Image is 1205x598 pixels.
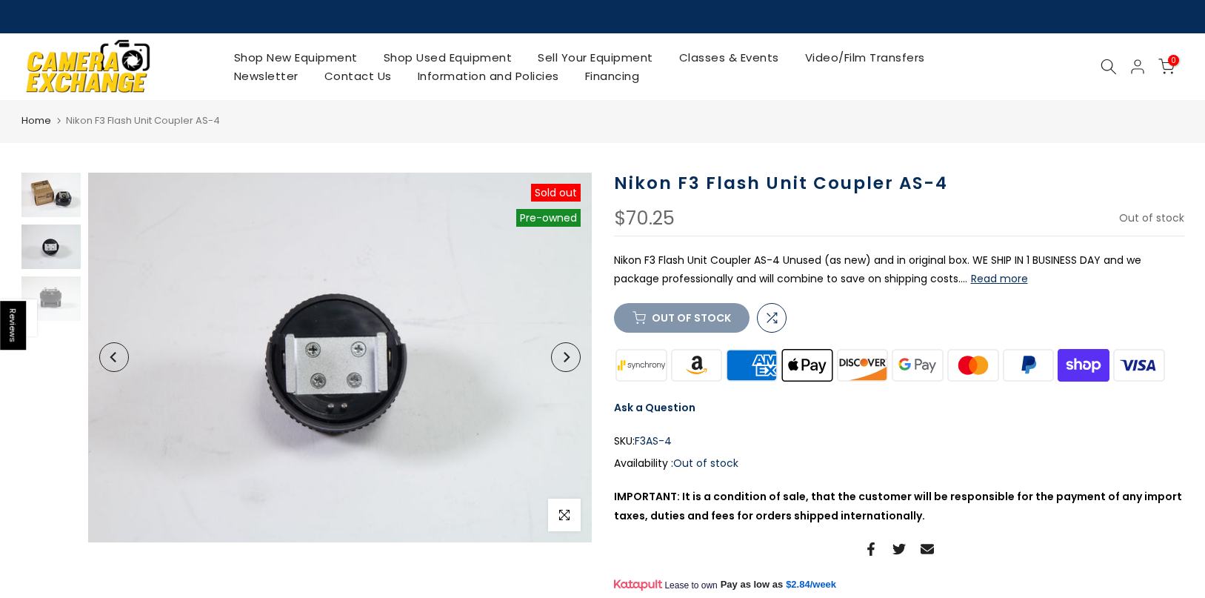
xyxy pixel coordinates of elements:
img: amazon payments [669,348,724,384]
a: Newsletter [221,67,311,85]
span: Out of stock [673,456,738,471]
a: Financing [572,67,652,85]
img: google pay [890,348,946,384]
strong: IMPORTANT: It is a condition of sale, that the customer will be responsible for the payment of an... [614,489,1182,522]
a: 0 [1158,59,1175,75]
a: Home [21,113,51,128]
a: Classes & Events [666,48,792,67]
img: discover [835,348,890,384]
span: F3AS-4 [635,432,672,451]
img: Nikon F3 Flash Unit Coupler AS-4 Flash Units and Accessories - Flash Accessories Nikon F3AS-4 [21,276,81,321]
img: Nikon F3 Flash Unit Coupler AS-4 Flash Units and Accessories - Flash Accessories Nikon F3AS-4 [21,225,81,269]
h1: Nikon F3 Flash Unit Coupler AS-4 [614,173,1184,194]
p: Nikon F3 Flash Unit Coupler AS-4 Unused (as new) and in original box. WE SHIP IN 1 BUSINESS DAY a... [614,251,1184,288]
div: Availability : [614,454,1184,473]
div: $70.25 [614,209,675,228]
img: Nikon F3 Flash Unit Coupler AS-4 Flash Units and Accessories - Flash Accessories Nikon F3AS-4 [21,173,81,217]
span: Nikon F3 Flash Unit Coupler AS-4 [66,113,220,127]
a: $2.84/week [786,578,836,591]
img: paypal [1001,348,1056,384]
button: Next [551,342,581,372]
a: Share on Facebook [864,540,878,558]
span: Lease to own [664,579,717,591]
span: Out of stock [1119,210,1184,225]
span: 0 [1168,55,1179,66]
img: synchrony [614,348,670,384]
a: Ask a Question [614,400,695,415]
a: Contact Us [311,67,404,85]
img: master [945,348,1001,384]
a: Share on Twitter [892,540,906,558]
a: Shop Used Equipment [370,48,525,67]
a: Video/Film Transfers [792,48,938,67]
div: SKU: [614,432,1184,451]
img: Nikon F3 Flash Unit Coupler AS-4 Flash Units and Accessories - Flash Accessories Nikon F3AS-4 [88,173,592,551]
a: Information and Policies [404,67,572,85]
a: Share on Email [921,540,934,558]
img: american express [724,348,780,384]
button: Read more [971,272,1028,285]
button: Previous [99,342,129,372]
img: apple pay [779,348,835,384]
img: visa [1111,348,1166,384]
a: Shop New Equipment [221,48,370,67]
img: shopify pay [1056,348,1112,384]
span: Pay as low as [721,578,784,591]
a: Sell Your Equipment [525,48,667,67]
